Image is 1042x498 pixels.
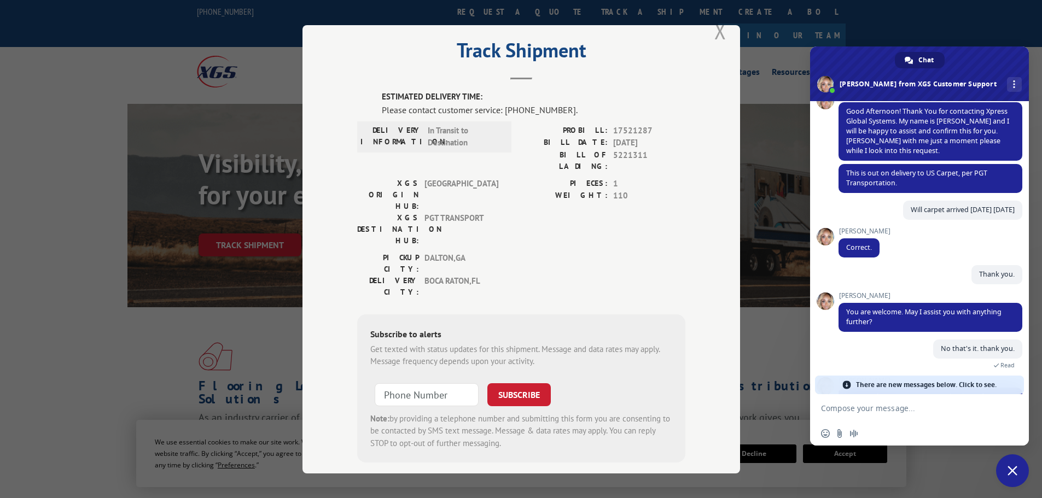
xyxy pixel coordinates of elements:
span: BOCA RATON , FL [424,274,498,297]
label: DELIVERY INFORMATION: [360,124,422,149]
div: Chat [895,52,945,68]
label: BILL DATE: [521,137,608,149]
button: SUBSCRIBE [487,383,551,406]
strong: Note: [370,413,389,423]
span: Will carpet arrived [DATE] [DATE] [911,205,1015,214]
span: Correct. [846,243,872,252]
span: There are new messages below. Click to see. [856,376,997,394]
span: [GEOGRAPHIC_DATA] [424,177,498,212]
span: [PERSON_NAME] [839,292,1022,300]
span: This is out on delivery to US Carpet, per PGT Transportation. [846,168,987,188]
span: Send a file [835,429,844,438]
label: ESTIMATED DELIVERY TIME: [382,91,685,103]
label: PICKUP CITY: [357,251,419,274]
span: In Transit to Destination [428,124,502,149]
button: Close modal [714,16,726,45]
span: [PERSON_NAME] [839,227,890,235]
span: [DATE] [613,137,685,149]
span: Audio message [849,429,858,438]
label: PROBILL: [521,124,608,137]
span: Thank you. [979,269,1015,279]
span: 110 [613,190,685,202]
h2: Track Shipment [357,43,685,63]
span: No that's it. thank you. [941,344,1015,353]
span: 1 [613,177,685,190]
div: Please contact customer service: [PHONE_NUMBER]. [382,103,685,116]
div: More channels [1007,77,1022,92]
div: by providing a telephone number and submitting this form you are consenting to be contacted by SM... [370,412,672,449]
div: Subscribe to alerts [370,327,672,343]
span: Chat [918,52,934,68]
span: Good Afternoon! Thank You for contacting Xpress Global Systems. My name is [PERSON_NAME] and I wi... [846,107,1009,155]
label: DELIVERY CITY: [357,274,419,297]
span: Insert an emoji [821,429,830,438]
label: PIECES: [521,177,608,190]
label: XGS DESTINATION HUB: [357,212,419,246]
label: BILL OF LADING: [521,149,608,172]
div: Get texted with status updates for this shipment. Message and data rates may apply. Message frequ... [370,343,672,367]
span: Read [1000,361,1015,369]
span: PGT TRANSPORT [424,212,498,246]
span: 17521287 [613,124,685,137]
input: Phone Number [375,383,479,406]
span: 5221311 [613,149,685,172]
textarea: Compose your message... [821,403,994,413]
label: XGS ORIGIN HUB: [357,177,419,212]
div: Close chat [996,454,1029,487]
label: WEIGHT: [521,190,608,202]
span: You are welcome. May I assist you with anything further? [846,307,1002,326]
span: DALTON , GA [424,251,498,274]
